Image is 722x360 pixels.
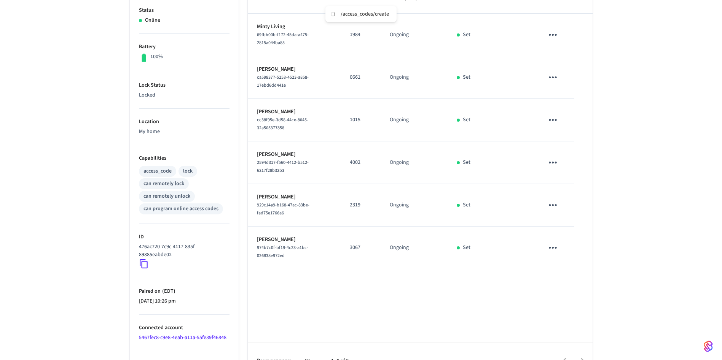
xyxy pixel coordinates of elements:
[463,31,470,39] p: Set
[183,167,193,175] div: lock
[257,151,332,159] p: [PERSON_NAME]
[257,236,332,244] p: [PERSON_NAME]
[150,53,163,61] p: 100%
[381,14,448,56] td: Ongoing
[350,31,371,39] p: 1984
[139,287,230,295] p: Paired on
[350,159,371,167] p: 4002
[257,193,332,201] p: [PERSON_NAME]
[257,202,309,216] span: 929c14a9-b168-47ac-83be-fad75e1766a6
[381,141,448,184] td: Ongoing
[381,227,448,269] td: Ongoing
[139,118,230,126] p: Location
[139,243,226,259] p: 476ac720-7c9c-4117-835f-89885eabde02
[145,16,160,24] p: Online
[257,159,309,174] span: 2594d317-f560-4412-b512-6217f28b32b3
[341,11,389,17] div: /access_codes/create
[139,233,230,241] p: ID
[139,91,230,99] p: Locked
[139,81,230,89] p: Lock Status
[350,201,371,209] p: 2319
[257,65,332,73] p: [PERSON_NAME]
[463,73,470,81] p: Set
[381,184,448,227] td: Ongoing
[350,116,371,124] p: 1015
[143,192,190,200] div: can remotely unlock
[257,23,332,31] p: Minty Living
[143,205,218,213] div: can program online access codes
[139,128,230,136] p: My home
[350,244,371,252] p: 3067
[463,201,470,209] p: Set
[381,99,448,141] td: Ongoing
[139,6,230,14] p: Status
[257,244,308,259] span: 974b7c0f-bf19-4c23-a1bc-026838e972ed
[463,159,470,167] p: Set
[139,43,230,51] p: Battery
[257,117,308,131] span: cc38f95e-3d58-44ce-8045-32a505377858
[463,116,470,124] p: Set
[143,180,184,188] div: can remotely lock
[161,287,175,295] span: ( EDT )
[143,167,172,175] div: access_code
[139,154,230,162] p: Capabilities
[381,56,448,99] td: Ongoing
[257,108,332,116] p: [PERSON_NAME]
[139,334,226,341] a: 5467fec8-c9e8-4eab-a11a-55fe39f46848
[704,340,713,352] img: SeamLogoGradient.69752ec5.svg
[350,73,371,81] p: 0661
[257,32,309,46] span: 69fbb00b-f172-45da-a475-2815a044ba85
[463,244,470,252] p: Set
[139,297,230,305] p: [DATE] 10:26 pm
[139,324,230,332] p: Connected account
[257,74,309,89] span: ca598377-5253-4523-a858-17ebd6dd441e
